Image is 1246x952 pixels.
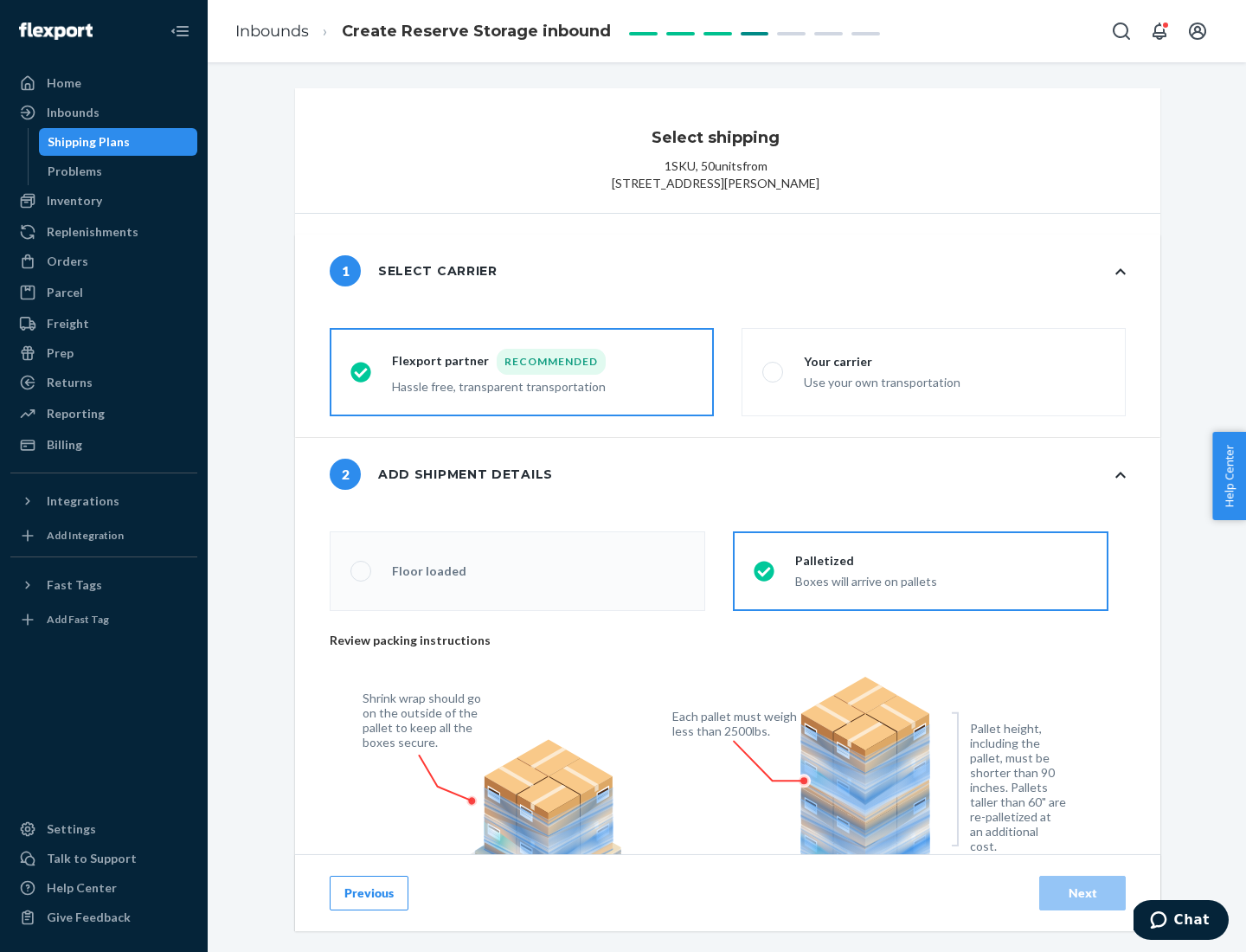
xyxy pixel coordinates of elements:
a: Settings [10,815,197,843]
img: Flexport logo [19,23,93,40]
div: Freight [47,315,89,332]
h3: Select shipping [652,126,780,149]
div: Inventory [47,192,102,209]
button: Open account menu [1180,14,1215,48]
figcaption: Shrink wrap should go on the outside of the pallet to keep all the boxes secure. [363,691,491,749]
a: Home [10,69,197,97]
div: Inbounds [47,104,100,121]
a: Parcel [10,279,197,306]
div: Your carrier [804,353,960,370]
div: Recommended [497,349,606,375]
div: Replenishments [47,223,138,241]
div: Use your own transportation [804,370,960,391]
a: Inbounds [235,22,309,41]
div: Orders [47,253,88,270]
button: Fast Tags [10,571,197,599]
div: Next [1054,884,1111,902]
div: Help Center [47,879,117,897]
a: Add Fast Tag [10,606,197,634]
div: Add Fast Tag [47,612,109,627]
div: Add Integration [47,528,124,543]
div: Home [47,74,81,92]
div: Prep [47,344,74,362]
p: 1 SKU , 50 units from [665,158,768,175]
button: Give Feedback [10,904,197,931]
div: Problems [48,163,102,180]
button: Select shipping1SKU, 50unitsfrom[STREET_ADDRESS][PERSON_NAME] [295,88,1160,213]
div: Parcel [47,284,83,301]
button: Help Center [1212,432,1246,520]
div: Reporting [47,405,105,422]
button: Open Search Box [1104,14,1139,48]
div: Floor loaded [392,563,466,580]
div: Returns [47,374,93,391]
a: Add Integration [10,522,197,550]
a: Returns [10,369,197,396]
div: Billing [47,436,82,453]
a: Prep [10,339,197,367]
span: Create Reserve Storage inbound [342,22,611,41]
div: Add shipment details [330,459,553,490]
div: Fast Tags [47,576,102,594]
a: Replenishments [10,218,197,246]
a: Shipping Plans [39,128,198,156]
span: [STREET_ADDRESS][PERSON_NAME] [612,175,819,192]
a: Help Center [10,874,197,902]
button: Next [1039,876,1126,910]
div: Palletized [795,552,937,569]
iframe: Opens a widget where you can chat to one of our agents [1134,900,1229,943]
div: Shipping Plans [48,133,130,151]
div: Give Feedback [47,909,131,926]
a: Billing [10,431,197,459]
div: Integrations [47,492,119,510]
button: Close Navigation [163,14,197,48]
span: 1 [330,255,361,286]
p: Review packing instructions [330,632,1108,649]
a: Inventory [10,187,197,215]
figcaption: Pallet height, including the pallet, must be shorter than 90 inches. Pallets taller than 60" are ... [970,721,1066,853]
a: Orders [10,248,197,275]
div: Hassle free, transparent transportation [392,375,606,396]
div: Talk to Support [47,850,137,867]
div: Select carrier [330,255,498,286]
span: 2 [330,459,361,490]
div: Settings [47,820,96,838]
div: Boxes will arrive on pallets [795,569,937,590]
button: Open notifications [1142,14,1177,48]
a: Problems [39,158,198,185]
figcaption: Each pallet must weigh less than 2500lbs. [672,709,801,738]
ol: breadcrumbs [222,6,625,57]
a: Reporting [10,400,197,428]
button: Previous [330,876,408,910]
button: Integrations [10,487,197,515]
div: Flexport partner [392,349,606,375]
button: Talk to Support [10,845,197,872]
a: Inbounds [10,99,197,126]
a: Freight [10,310,197,338]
